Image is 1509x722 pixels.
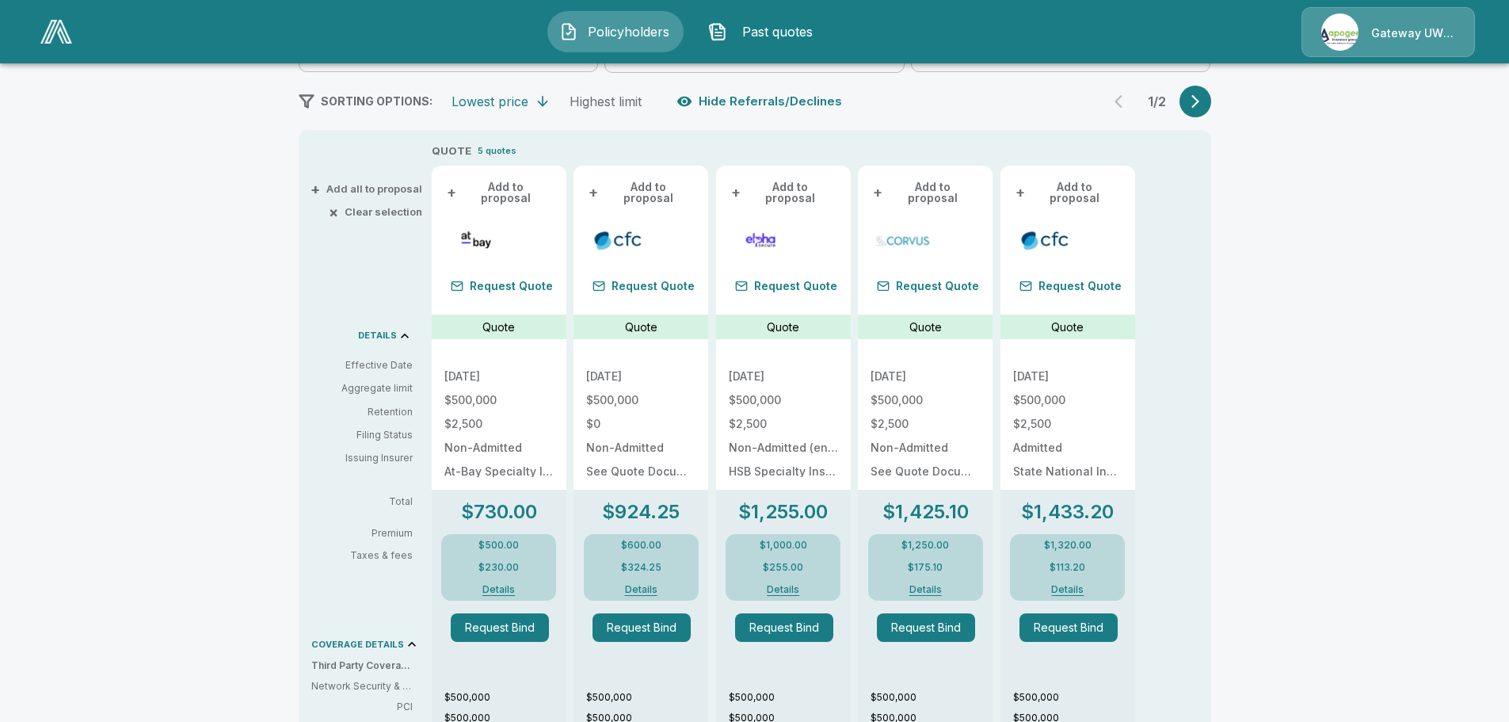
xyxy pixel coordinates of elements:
[311,700,413,714] p: PCI: Covers fines or penalties imposed by banks or credit card companies
[602,502,680,521] p: $924.25
[586,275,701,297] button: Request Quote
[909,319,942,335] p: Quote
[589,187,598,198] span: +
[1044,541,1092,550] p: $1,320.00
[444,275,559,297] button: Request Quote
[621,541,661,550] p: $600.00
[451,613,560,642] span: Request Bind
[311,358,413,372] p: Effective Date
[871,178,980,207] button: +Add to proposal
[673,86,848,117] button: Hide Referrals/Declines
[1013,690,1135,705] p: $500,000
[451,613,549,642] button: Request Bind
[586,178,695,207] button: +Add to proposal
[311,640,404,649] p: COVERAGE DETAILS
[696,11,833,52] button: Past quotes IconPast quotes
[1013,442,1122,453] p: Admitted
[329,207,338,217] span: ×
[748,585,818,594] button: Details
[547,11,684,52] button: Policyholders IconPolicyholders
[585,22,672,41] span: Policyholders
[606,585,676,594] button: Details
[1051,319,1084,335] p: Quote
[586,690,708,705] p: $500,000
[559,22,578,41] img: Policyholders Icon
[621,563,661,572] p: $324.25
[882,502,969,521] p: $1,425.10
[729,371,838,382] p: [DATE]
[729,178,838,207] button: +Add to proposal
[1016,187,1025,198] span: +
[877,613,986,642] span: Request Bind
[729,395,838,406] p: $500,000
[321,94,433,108] span: SORTING OPTIONS:
[586,371,695,382] p: [DATE]
[311,405,413,419] p: Retention
[1032,585,1103,594] button: Details
[1013,466,1122,477] p: State National Insurance Company Inc.
[1016,228,1074,252] img: cfccyberadmitted
[444,466,554,477] p: At-Bay Specialty Insurance Company
[729,418,838,430] p: $2,500
[1050,563,1085,572] p: $113.20
[871,442,980,453] p: Non-Admitted
[570,94,642,109] div: Highest limit
[478,541,519,550] p: $500.00
[452,94,528,109] div: Lowest price
[358,331,397,340] p: DETAILS
[873,187,882,198] span: +
[40,20,72,44] img: AA Logo
[444,395,554,406] p: $500,000
[311,428,413,442] p: Filing Status
[729,442,838,453] p: Non-Admitted (enhanced)
[871,690,993,705] p: $500,000
[1013,275,1128,297] button: Request Quote
[625,319,657,335] p: Quote
[444,371,554,382] p: [DATE]
[1013,418,1122,430] p: $2,500
[729,466,838,477] p: HSB Specialty Insurance Company: rated "A++" by A.M. Best (20%), AXIS Surplus Insurance Company: ...
[311,679,413,693] p: Network Security & Privacy Liability: Third party liability costs
[901,541,949,550] p: $1,250.00
[311,529,425,538] p: Premium
[1013,178,1122,207] button: +Add to proposal
[871,275,985,297] button: Request Quote
[589,228,647,252] img: cfccyber
[760,541,807,550] p: $1,000.00
[478,563,519,572] p: $230.00
[432,143,471,159] p: QUOTE
[448,228,505,252] img: atbaycybersurplus
[444,178,554,207] button: +Add to proposal
[1013,371,1122,382] p: [DATE]
[708,22,727,41] img: Past quotes Icon
[311,497,425,506] p: Total
[593,613,691,642] button: Request Bind
[444,442,554,453] p: Non-Admitted
[444,418,554,430] p: $2,500
[729,690,851,705] p: $500,000
[1013,395,1122,406] p: $500,000
[478,144,516,158] p: 5 quotes
[314,184,422,194] button: +Add all to proposal
[311,184,320,194] span: +
[738,502,828,521] p: $1,255.00
[735,613,844,642] span: Request Bind
[734,22,821,41] span: Past quotes
[1019,613,1118,642] button: Request Bind
[311,659,425,673] p: Third Party Coverage
[767,319,799,335] p: Quote
[1141,95,1173,108] p: 1 / 2
[874,228,932,252] img: corvuscybersurplus
[332,207,422,217] button: ×Clear selection
[763,563,803,572] p: $255.00
[463,585,534,594] button: Details
[586,442,695,453] p: Non-Admitted
[871,418,980,430] p: $2,500
[311,381,413,395] p: Aggregate limit
[482,319,515,335] p: Quote
[444,690,566,705] p: $500,000
[311,451,413,465] p: Issuing Insurer
[729,275,844,297] button: Request Quote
